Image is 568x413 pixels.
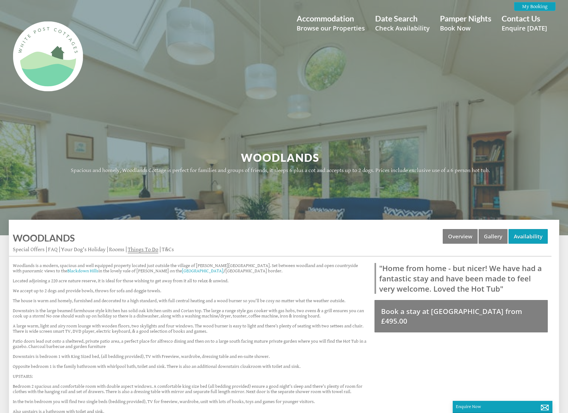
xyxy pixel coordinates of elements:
[67,268,98,274] a: Blackdown Hills
[13,354,367,359] p: Downstairs is bedroom 1 with King Sized bed, (all bedding provided), TV with Freeview, wardrobe, ...
[508,229,548,244] a: Availability
[109,246,124,253] a: Rooms
[63,151,497,164] h2: Woodlands
[440,24,491,32] small: Book Now
[514,2,556,11] a: My Booking
[443,229,478,244] a: Overview
[13,246,45,253] a: Special Offers
[297,14,365,32] a: AccommodationBrowse our Properties
[375,24,430,32] small: Check Availability
[162,246,174,253] a: T&Cs
[13,232,75,243] a: Woodlands
[13,323,367,334] p: A large warm, light and airy room lounge with wooden floors, two skylights and four windows. The ...
[479,229,508,244] a: Gallery
[456,404,549,409] p: Enquire Now
[375,300,548,332] a: Book a stay at [GEOGRAPHIC_DATA] from £495.00
[13,298,367,303] p: The house is warm and homely, furnished and decorated to a high standard, with full central heati...
[128,246,158,253] a: Things To Do
[13,278,367,284] p: Located adjoining a 220 acre nature reserve, it is ideal for those wishing to get away from it al...
[61,246,106,253] a: Your Dog's Holiday
[13,364,367,369] p: Opposite bedroom 1 is the family bathroom with whirlpool bath, toilet and sink. There is also an ...
[9,17,87,95] img: White Post Cottages
[182,268,223,274] a: [GEOGRAPHIC_DATA]
[63,167,497,174] p: Spacious and homely, Woodlands Cottage is perfect for families and groups of friends, it sleeps 6...
[13,339,367,349] p: Patio doors lead out onto a sheltered, private patio area, a perfect place for alfresco dining an...
[48,246,58,253] a: FAQ
[502,24,547,32] small: Enquire [DATE]
[502,14,547,32] a: Contact UsEnquire [DATE]
[13,374,367,379] p: UPSTAIRS:
[13,399,367,404] p: In the twin bedroom you will find two single beds (bedding provided), TV for freeview, wardrobe, ...
[13,308,367,319] p: Downstairs is the large beamed farmhouse style kitchen has solid oak kitchen units and Corian top...
[440,14,491,32] a: Pamper NightsBook Now
[375,14,430,32] a: Date SearchCheck Availability
[375,263,548,294] blockquote: "Home from home - but nicer! We have had a fantastic stay and have been made to feel very welcome...
[13,263,367,274] p: Woodlands is a modern, spacious and well equipped property located just outside the village of [P...
[13,384,367,394] p: Bedroom 2 spacious and comfortable room with double aspect windows. A comfortable king size bed (...
[13,288,367,293] p: We accept up to 2 dogs and provide bowls, throws for sofa and doggie towels.
[297,24,365,32] small: Browse our Properties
